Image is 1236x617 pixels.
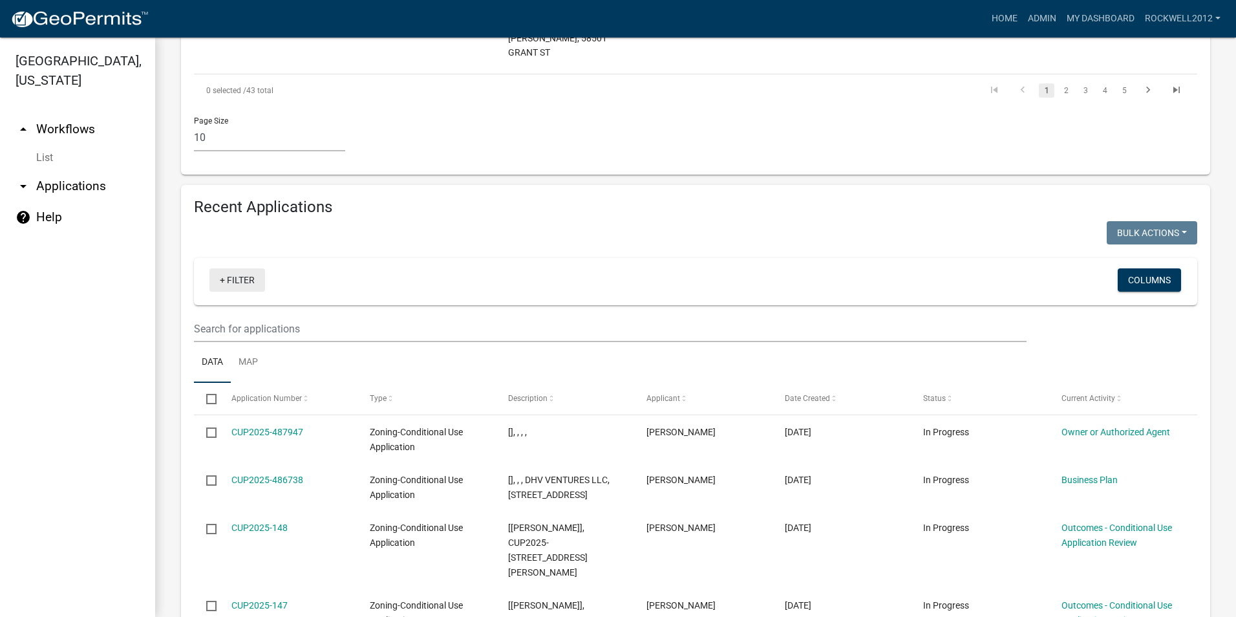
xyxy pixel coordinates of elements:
[209,268,265,292] a: + Filter
[982,83,1007,98] a: go to first page
[206,86,246,95] span: 0 selected /
[1116,83,1132,98] a: 5
[231,523,288,533] a: CUP2025-148
[785,523,811,533] span: 09/29/2025
[646,427,716,437] span: Nick
[370,523,463,548] span: Zoning-Conditional Use Application
[370,475,463,500] span: Zoning-Conditional Use Application
[231,600,288,611] a: CUP2025-147
[508,427,527,437] span: [], , , ,
[1095,80,1114,102] li: page 4
[785,600,811,611] span: 09/19/2025
[370,394,387,403] span: Type
[508,3,617,58] span: [Nicole Bradbury], CUP2025-132, 210071001, ADAM J WILLIAMS, 58501 GRANT ST
[231,394,302,403] span: Application Number
[1061,475,1118,485] a: Business Plan
[923,427,969,437] span: In Progress
[194,198,1197,217] h4: Recent Applications
[923,523,969,533] span: In Progress
[1078,83,1093,98] a: 3
[911,383,1049,414] datatable-header-cell: Status
[194,74,590,107] div: 43 total
[772,383,911,414] datatable-header-cell: Date Created
[923,600,969,611] span: In Progress
[1136,83,1160,98] a: go to next page
[231,342,266,384] a: Map
[1058,83,1074,98] a: 2
[1114,80,1134,102] li: page 5
[16,210,31,225] i: help
[231,427,303,437] a: CUP2025-487947
[496,383,634,414] datatable-header-cell: Description
[646,394,680,403] span: Applicant
[508,523,588,577] span: [Nicole Bradbury], CUP2025-148, 200527001, DEVON GREEN, 38173 CO HWY 34
[231,475,303,485] a: CUP2025-486738
[194,383,218,414] datatable-header-cell: Select
[1076,80,1095,102] li: page 3
[1097,83,1113,98] a: 4
[785,427,811,437] span: 10/04/2025
[16,179,31,194] i: arrow_drop_down
[1118,268,1181,292] button: Columns
[370,427,463,452] span: Zoning-Conditional Use Application
[1140,6,1226,31] a: Rockwell2012
[1049,383,1188,414] datatable-header-cell: Current Activity
[785,475,811,485] span: 10/01/2025
[1039,83,1054,98] a: 1
[1037,80,1056,102] li: page 1
[16,122,31,137] i: arrow_drop_up
[508,475,610,500] span: [], , , DHV VENTURES LLC, 28774 State Highway 34, Detroit Lakes, MN 56501
[634,383,772,414] datatable-header-cell: Applicant
[1061,427,1170,437] a: Owner or Authorized Agent
[646,523,716,533] span: Cody Vargason
[1056,80,1076,102] li: page 2
[1164,83,1189,98] a: go to last page
[1010,83,1035,98] a: go to previous page
[1061,394,1115,403] span: Current Activity
[646,475,716,485] span: Dave
[986,6,1023,31] a: Home
[785,394,830,403] span: Date Created
[218,383,357,414] datatable-header-cell: Application Number
[1023,6,1061,31] a: Admin
[194,342,231,384] a: Data
[1061,6,1140,31] a: My Dashboard
[194,316,1027,342] input: Search for applications
[1061,523,1172,548] a: Outcomes - Conditional Use Application Review
[1107,221,1197,244] button: Bulk Actions
[923,394,946,403] span: Status
[923,475,969,485] span: In Progress
[646,600,716,611] span: Nick
[357,383,495,414] datatable-header-cell: Type
[508,394,548,403] span: Description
